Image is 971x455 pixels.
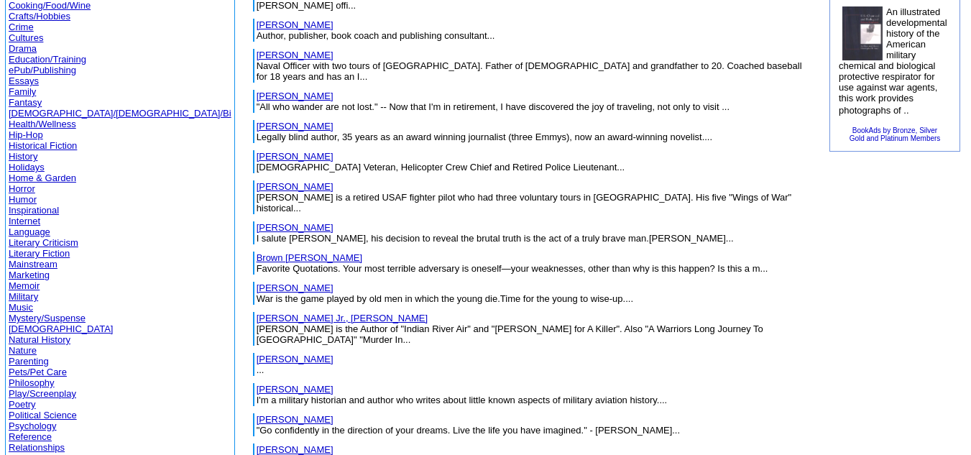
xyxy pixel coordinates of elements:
font: Legally blind author, 35 years as an award winning journalist (three Emmys), now an award-winning... [257,132,712,142]
a: Pets/Pet Care [9,367,67,377]
a: [PERSON_NAME] Jr., [PERSON_NAME] [257,313,428,323]
a: Literary Fiction [9,248,70,259]
a: Political Science [9,410,77,420]
a: Psychology [9,420,56,431]
font: Favorite Quotations. Your most terrible adversary is oneself—your weaknesses, other than why is t... [257,263,768,274]
a: Hip-Hop [9,129,43,140]
a: Historical Fiction [9,140,77,151]
font: War is the game played by old men in which the young die.Time for the young to wise-up.... [257,293,633,304]
font: ... [257,364,264,375]
font: Naval Officer with two tours of [GEOGRAPHIC_DATA]. Father of [DEMOGRAPHIC_DATA] and grandfather t... [257,60,802,82]
a: Parenting [9,356,49,367]
a: Natural History [9,334,70,345]
a: Reference [9,431,52,442]
a: [PERSON_NAME] [257,222,333,233]
a: Mystery/Suspense [9,313,86,323]
a: [PERSON_NAME] [257,50,333,60]
img: 24041.jpg [842,6,883,60]
a: Family [9,86,36,97]
a: ePub/Publishing [9,65,76,75]
font: [PERSON_NAME] is the Author of "Indian River Air" and "[PERSON_NAME] for A Killer". Also "A Warri... [257,323,763,345]
font: I salute [PERSON_NAME], his decision to reveal the brutal truth is the act of a truly brave man.[... [257,233,734,244]
font: I'm a military historian and author who writes about little known aspects of military aviation hi... [257,395,668,405]
font: [DEMOGRAPHIC_DATA] Veteran, Helicopter Crew Chief and Retired Police Lieutenant... [257,162,625,173]
a: [PERSON_NAME] [257,384,333,395]
a: Mainstream [9,259,57,270]
a: Internet [9,216,40,226]
font: An illustrated developmental history of the American military chemical and biological protective ... [839,6,947,116]
a: [PERSON_NAME] [257,151,333,162]
font: [PERSON_NAME] is a retired USAF fighter pilot who had three voluntary tours in [GEOGRAPHIC_DATA].... [257,192,791,213]
a: Relationships [9,442,65,453]
a: Health/Wellness [9,119,76,129]
a: Inspirational [9,205,59,216]
a: Horror [9,183,35,194]
font: Author, publisher, book coach and publishing consultant... [257,30,495,41]
a: Play/Screenplay [9,388,76,399]
a: Drama [9,43,37,54]
a: Education/Training [9,54,86,65]
a: [PERSON_NAME] [257,444,333,455]
a: History [9,151,37,162]
a: Language [9,226,50,237]
a: [PERSON_NAME] [257,91,333,101]
a: [PERSON_NAME] [257,282,333,293]
a: Crime [9,22,34,32]
a: Nature [9,345,37,356]
a: Home & Garden [9,173,76,183]
a: [PERSON_NAME] [257,414,333,425]
a: Poetry [9,399,36,410]
a: [PERSON_NAME] [257,354,333,364]
a: Music [9,302,33,313]
a: Memoir [9,280,40,291]
a: [PERSON_NAME] [257,181,333,192]
a: Military [9,291,38,302]
a: Philosophy [9,377,55,388]
a: Humor [9,194,37,205]
a: [DEMOGRAPHIC_DATA]/[DEMOGRAPHIC_DATA]/Bi [9,108,231,119]
font: "All who wander are not lost." -- Now that I'm in retirement, I have discovered the joy of travel... [257,101,730,112]
a: Cultures [9,32,43,43]
font: "Go confidently in the direction of your dreams. Live the life you have imagined." - [PERSON_NAME... [257,425,680,436]
a: Brown [PERSON_NAME] [257,252,362,263]
a: [PERSON_NAME] [257,121,333,132]
a: [DEMOGRAPHIC_DATA] [9,323,113,334]
a: BookAds by Bronze, SilverGold and Platinum Members [850,127,941,142]
a: Holidays [9,162,45,173]
a: [PERSON_NAME] [257,19,333,30]
a: Marketing [9,270,50,280]
a: Essays [9,75,39,86]
a: Fantasy [9,97,42,108]
a: Literary Criticism [9,237,78,248]
a: Crafts/Hobbies [9,11,70,22]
